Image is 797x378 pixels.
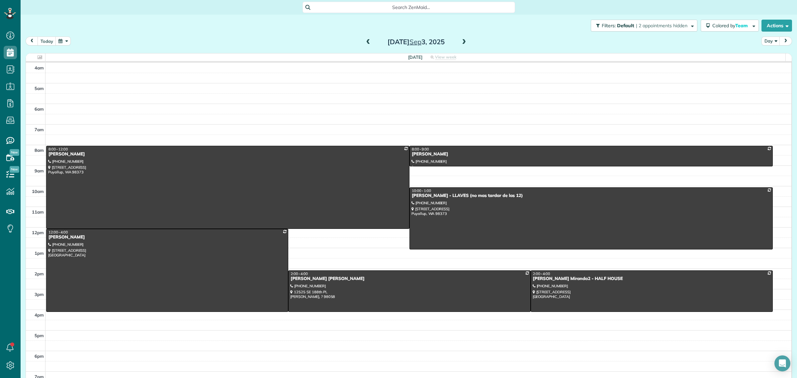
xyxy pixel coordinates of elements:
span: 8:00 - 9:00 [412,147,429,151]
span: 12pm [32,230,44,235]
span: New [10,149,19,156]
button: next [779,37,792,46]
div: [PERSON_NAME] Miranda2 - HALF HOUSE [533,276,771,282]
span: 4pm [35,312,44,318]
span: View week [435,54,456,60]
button: Day [761,37,780,46]
span: 8:00 - 12:00 [48,147,68,151]
span: 1pm [35,250,44,256]
span: [DATE] [408,54,422,60]
div: [PERSON_NAME] [48,151,407,157]
div: [PERSON_NAME] - LLAVES (no mas tardar de las 12) [411,193,771,199]
div: [PERSON_NAME] [48,235,286,240]
span: 6pm [35,353,44,359]
button: Actions [761,20,792,32]
span: 11am [32,209,44,215]
button: Filters: Default | 2 appointments hidden [591,20,697,32]
h2: [DATE] 3, 2025 [375,38,458,46]
span: 9am [35,168,44,173]
span: 3pm [35,292,44,297]
span: 5am [35,86,44,91]
span: 8am [35,147,44,153]
span: Team [735,23,749,29]
span: 12:00 - 4:00 [48,230,68,235]
div: [PERSON_NAME] [PERSON_NAME] [290,276,528,282]
span: | 2 appointments hidden [636,23,687,29]
button: prev [26,37,38,46]
span: 2:00 - 4:00 [291,271,308,276]
span: 7am [35,127,44,132]
span: 6am [35,106,44,112]
span: 4am [35,65,44,70]
span: Filters: [602,23,616,29]
span: Colored by [712,23,750,29]
span: Default [617,23,635,29]
span: 5pm [35,333,44,338]
span: 2:00 - 4:00 [533,271,550,276]
span: Sep [409,38,421,46]
span: New [10,166,19,173]
div: [PERSON_NAME] [411,151,771,157]
div: Open Intercom Messenger [774,355,790,371]
a: Filters: Default | 2 appointments hidden [587,20,697,32]
span: 2pm [35,271,44,276]
button: Colored byTeam [701,20,759,32]
span: 10:00 - 1:00 [412,188,431,193]
button: today [38,37,56,46]
span: 10am [32,189,44,194]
